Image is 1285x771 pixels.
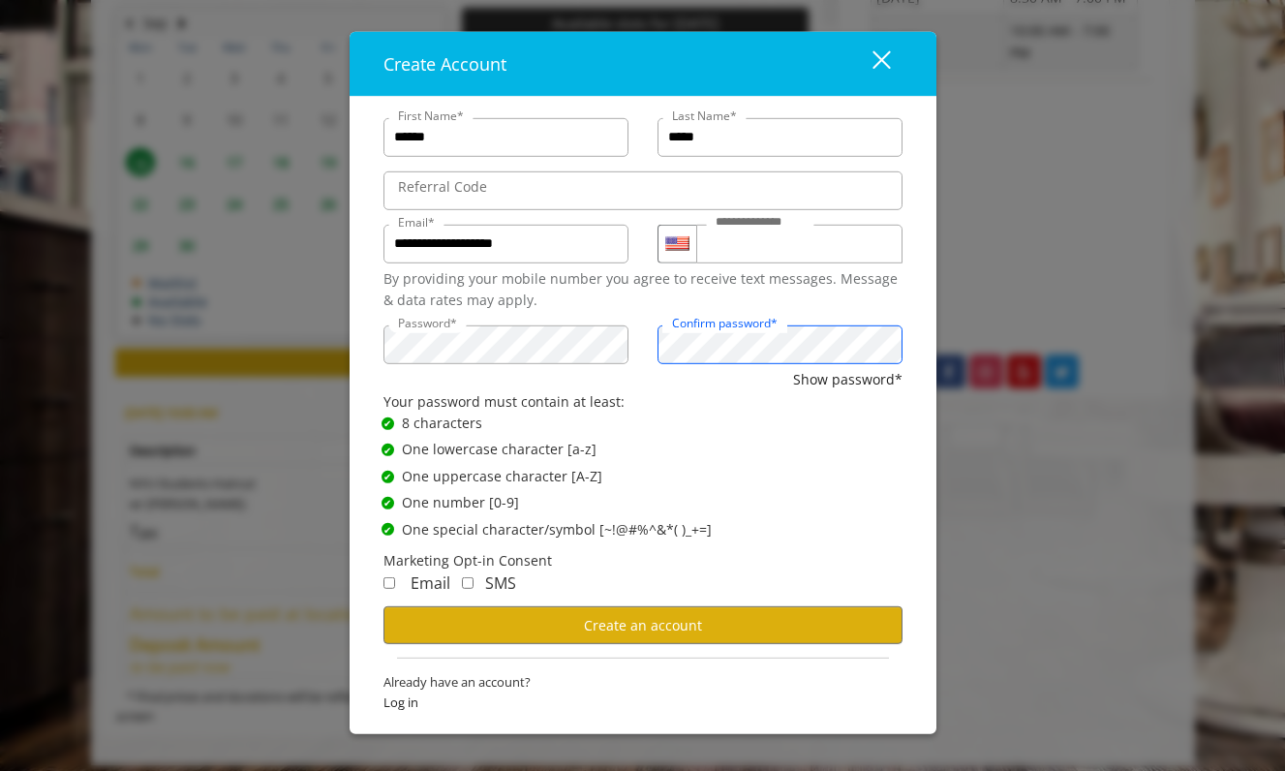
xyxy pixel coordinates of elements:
span: Email [411,572,450,594]
input: Lastname [658,117,903,156]
span: One special character/symbol [~!@#%^&*( )_+=] [402,518,712,540]
span: Create Account [383,51,506,75]
span: ✔ [383,495,391,510]
input: ConfirmPassword [658,325,903,364]
span: ✔ [383,442,391,457]
label: Email* [388,212,444,231]
span: One uppercase character [A-Z] [402,466,602,487]
label: First Name* [388,106,474,124]
span: One lowercase character [a-z] [402,439,597,460]
input: FirstName [383,117,628,156]
span: One number [0-9] [402,492,519,513]
span: Create an account [584,615,702,633]
span: 8 characters [402,413,482,434]
span: Already have an account? [383,672,903,693]
button: close dialog [837,44,903,83]
label: Referral Code [388,175,497,197]
span: ✔ [383,522,391,538]
input: Receive Marketing Email [383,577,395,589]
input: ReferralCode [383,170,903,209]
label: Password* [388,314,467,332]
span: SMS [485,572,516,594]
span: ✔ [383,469,391,484]
label: Confirm password* [662,314,787,332]
div: Marketing Opt-in Consent [383,550,903,571]
span: Log in [383,693,903,713]
div: Country [658,224,696,262]
input: Receive Marketing SMS [462,577,474,589]
label: Last Name* [662,106,747,124]
input: Email [383,224,628,262]
div: close dialog [850,49,889,78]
div: By providing your mobile number you agree to receive text messages. Message & data rates may apply. [383,267,903,311]
div: Your password must contain at least: [383,391,903,413]
input: Password [383,325,628,364]
button: Create an account [383,606,903,644]
span: ✔ [383,416,391,431]
button: Show password* [793,369,903,390]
